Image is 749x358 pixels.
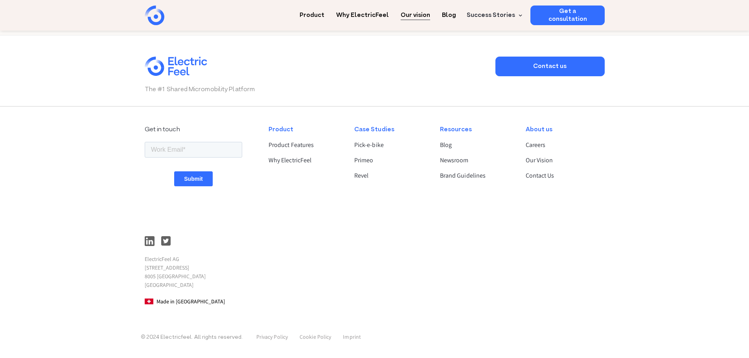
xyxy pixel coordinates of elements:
[440,156,512,165] a: Newsroom
[530,6,605,25] a: Get a consultation
[145,125,242,134] div: Get in touch
[269,156,341,165] a: Why ElectricFeel
[354,140,427,150] a: Pick-e-bike
[300,333,331,340] a: Cookie Policy
[440,171,512,180] a: Brand Guidelines
[526,140,598,150] a: Careers
[467,11,515,20] div: Success Stories
[526,125,598,134] div: About us
[462,6,524,25] div: Success Stories
[145,6,208,25] a: home
[401,6,430,20] a: Our vision
[343,333,361,340] a: Imprint
[526,171,598,180] a: Contact Us
[440,125,512,134] div: Resources
[145,297,242,306] p: Made in [GEOGRAPHIC_DATA]
[145,140,242,227] iframe: Form 1
[300,6,324,20] a: Product
[495,57,605,76] a: Contact us
[526,156,598,165] a: Our Vision
[354,156,427,165] a: Primeo
[336,6,389,20] a: Why ElectricFeel
[269,125,341,134] div: Product
[354,125,427,134] div: Case Studies
[354,171,427,180] a: Revel
[145,255,242,289] p: ElectricFeel AG [STREET_ADDRESS] 8005 [GEOGRAPHIC_DATA] [GEOGRAPHIC_DATA]
[442,6,456,20] a: Blog
[440,140,512,150] a: Blog
[145,85,488,94] p: The #1 Shared Micromobility Platform
[697,306,738,347] iframe: Chatbot
[141,333,243,342] p: © 2024 Electricfeel. All rights reserved.
[256,333,288,340] a: Privacy Policy
[269,140,341,150] a: Product Features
